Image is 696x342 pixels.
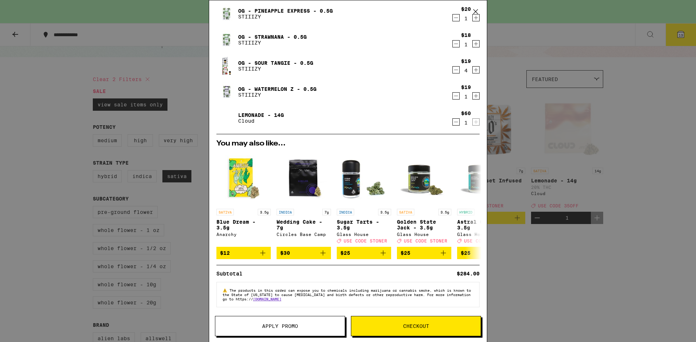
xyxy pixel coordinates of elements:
[461,110,471,116] div: $60
[253,297,281,301] a: [DOMAIN_NAME]
[277,247,331,259] button: Add to bag
[216,271,248,276] div: Subtotal
[337,219,391,231] p: Sugar Tarts - 3.5g
[238,34,307,40] a: OG - Strawnana - 0.5g
[397,247,451,259] button: Add to bag
[322,209,331,215] p: 7g
[238,66,313,72] p: STIIIZY
[223,288,471,301] span: The products in this order can expose you to chemicals including marijuana or cannabis smoke, whi...
[216,140,480,147] h2: You may also like...
[223,288,229,292] span: ⚠️
[4,5,52,11] span: Hi. Need any help?
[340,250,350,256] span: $25
[397,219,451,231] p: Golden State Jack - 3.5g
[461,120,471,126] div: 1
[438,209,451,215] p: 3.5g
[277,209,294,215] p: INDICA
[461,32,471,38] div: $18
[452,92,460,100] button: Decrement
[277,232,331,237] div: Circles Base Camp
[457,219,511,231] p: Astral Cookies - 3.5g
[337,232,391,237] div: Glass House
[452,66,460,73] button: Decrement
[216,4,237,24] img: OG - Pineapple Express - 0.5g
[277,151,331,205] img: Circles Base Camp - Wedding Cake - 7g
[220,250,230,256] span: $12
[216,30,237,50] img: OG - Strawnana - 0.5g
[238,92,316,98] p: STIIIZY
[337,151,391,247] a: Open page for Sugar Tarts - 3.5g from Glass House
[472,40,480,47] button: Increment
[397,232,451,237] div: Glass House
[216,82,237,102] img: OG - Watermelon Z - 0.5g
[238,60,313,66] a: OG - Sour Tangie - 0.5g
[457,232,511,237] div: Glass House
[461,250,471,256] span: $25
[452,118,460,126] button: Decrement
[461,94,471,100] div: 1
[461,16,471,21] div: 1
[461,84,471,90] div: $19
[457,209,475,215] p: HYBRID
[344,238,387,243] span: USE CODE STONER
[461,42,471,47] div: 1
[216,247,271,259] button: Add to bag
[472,92,480,100] button: Increment
[277,151,331,247] a: Open page for Wedding Cake - 7g from Circles Base Camp
[351,316,481,336] button: Checkout
[216,219,271,231] p: Blue Dream - 3.5g
[238,86,316,92] a: OG - Watermelon Z - 0.5g
[258,209,271,215] p: 3.5g
[397,151,451,247] a: Open page for Golden State Jack - 3.5g from Glass House
[461,6,471,12] div: $20
[457,151,511,247] a: Open page for Astral Cookies - 3.5g from Glass House
[238,40,307,46] p: STIIIZY
[457,247,511,259] button: Add to bag
[216,56,237,76] img: OG - Sour Tangie - 0.5g
[238,112,284,118] a: Lemonade - 14g
[461,68,471,73] div: 4
[262,324,298,329] span: Apply Promo
[337,209,354,215] p: INDICA
[215,316,345,336] button: Apply Promo
[452,40,460,47] button: Decrement
[472,66,480,73] button: Increment
[404,238,447,243] span: USE CODE STONER
[403,324,429,329] span: Checkout
[397,151,451,205] img: Glass House - Golden State Jack - 3.5g
[216,151,271,247] a: Open page for Blue Dream - 3.5g from Anarchy
[472,118,480,126] button: Increment
[337,247,391,259] button: Add to bag
[452,14,460,21] button: Decrement
[238,118,284,124] p: Cloud
[378,209,391,215] p: 3.5g
[337,151,391,205] img: Glass House - Sugar Tarts - 3.5g
[216,151,271,205] img: Anarchy - Blue Dream - 3.5g
[238,14,333,20] p: STIIIZY
[401,250,410,256] span: $25
[238,8,333,14] a: OG - Pineapple Express - 0.5g
[457,271,480,276] div: $284.00
[464,238,507,243] span: USE CODE STONER
[216,232,271,237] div: Anarchy
[277,219,331,231] p: Wedding Cake - 7g
[457,151,511,205] img: Glass House - Astral Cookies - 3.5g
[216,108,237,128] img: Lemonade - 14g
[280,250,290,256] span: $30
[461,58,471,64] div: $19
[397,209,414,215] p: SATIVA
